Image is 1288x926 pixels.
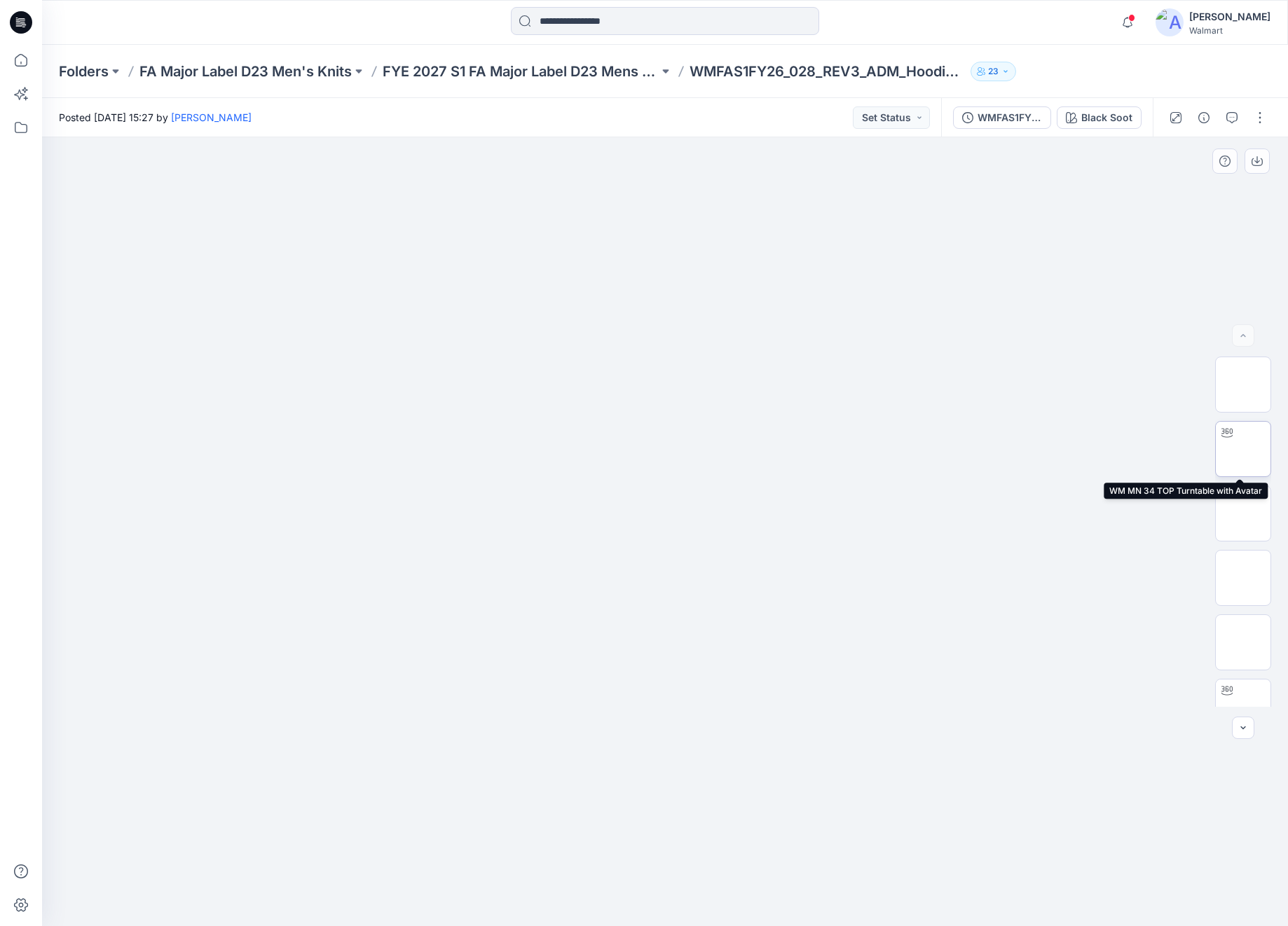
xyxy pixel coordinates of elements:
[1189,8,1270,25] div: [PERSON_NAME]
[1189,25,1270,36] div: Walmart
[59,110,252,125] span: Posted [DATE] 15:27 by
[978,110,1042,125] div: WMFAS1FY26_028_REV3_ADM_Hoodie Sweater
[953,106,1051,129] button: WMFAS1FY26_028_REV3_ADM_Hoodie Sweater
[383,62,659,81] a: FYE 2027 S1 FA Major Label D23 Mens Knits
[1081,110,1132,125] div: Black Soot
[988,64,999,79] p: 23
[1156,8,1184,36] img: avatar
[139,62,352,81] a: FA Major Label D23 Men's Knits
[971,62,1016,81] button: 23
[171,111,252,123] a: [PERSON_NAME]
[1193,106,1215,129] button: Details
[59,62,109,81] a: Folders
[1057,106,1142,129] button: Black Soot
[690,62,966,81] p: WMFAS1FY26_028_REV3_ADM_Hoodie Sweater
